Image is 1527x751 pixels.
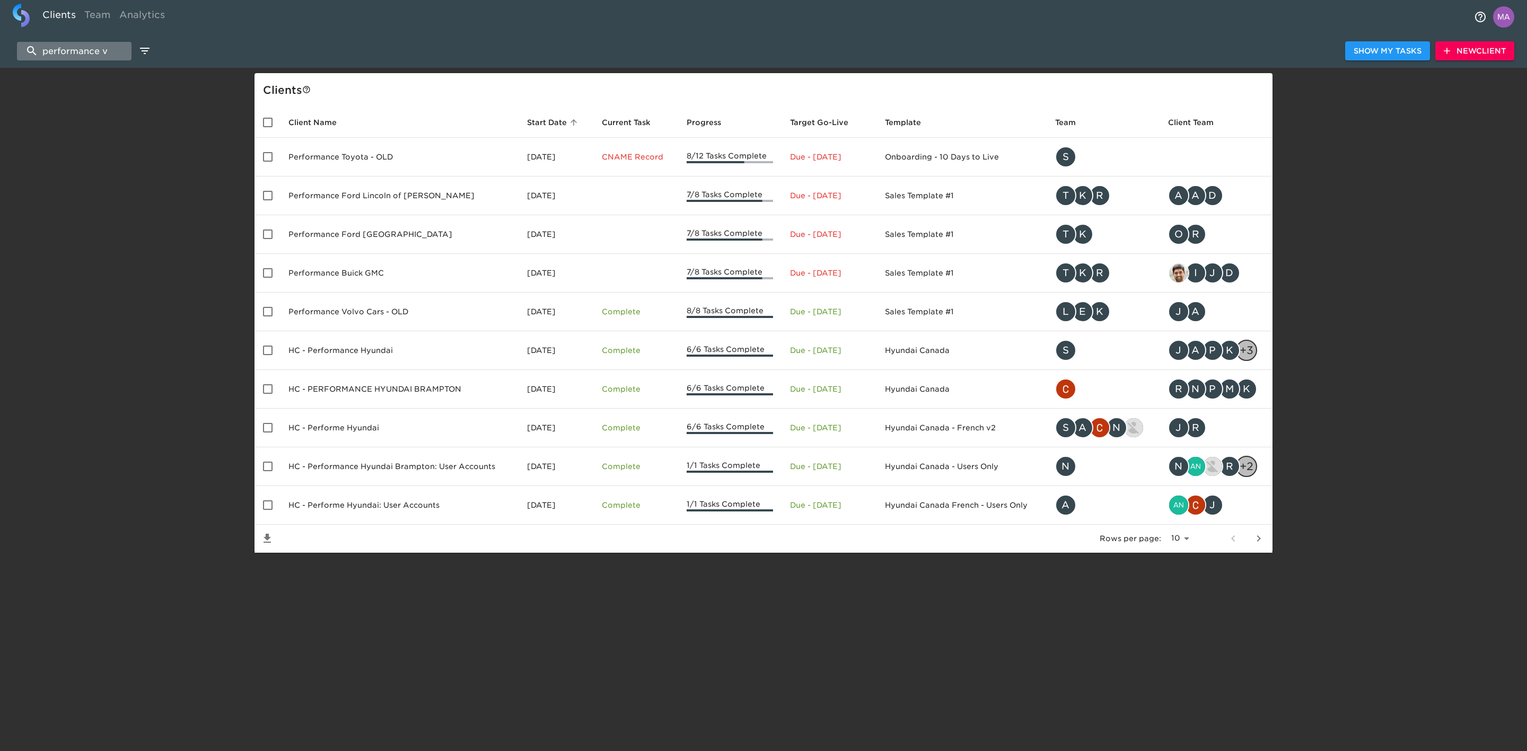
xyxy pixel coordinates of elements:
[790,345,868,356] p: Due - [DATE]
[1202,378,1223,400] div: P
[602,116,651,129] span: This is the next Task in this Hub that should be completed
[1168,301,1189,322] div: J
[1468,4,1493,30] button: notifications
[519,254,594,293] td: [DATE]
[1055,301,1076,322] div: L
[1168,224,1189,245] div: O
[678,138,782,176] td: 8/12 Tasks Complete
[280,293,519,331] td: Performance Volvo Cars - OLD
[1236,456,1257,477] div: + 2
[602,384,670,394] p: Complete
[602,116,664,129] span: Current Task
[876,138,1047,176] td: Onboarding - 10 Days to Live
[1168,378,1189,400] div: R
[876,486,1047,525] td: Hyundai Canada French - Users Only
[1219,378,1240,400] div: M
[790,152,868,162] p: Due - [DATE]
[790,190,868,201] p: Due - [DATE]
[1493,6,1514,28] img: Profile
[1186,457,1205,476] img: angela.barlow@cdk.com
[1055,301,1151,322] div: leah.fisher@roadster.com, erin.fallon@roadster.com, kevin.dodt@roadster.com
[288,116,350,129] span: Client Name
[876,176,1047,215] td: Sales Template #1
[1168,224,1264,245] div: oaltizio@performancefordeh.com, raj.taneja@roadster.com
[280,215,519,254] td: Performance Ford [GEOGRAPHIC_DATA]
[678,331,782,370] td: 6/6 Tasks Complete
[280,409,519,447] td: HC - Performe Hyundai
[80,4,115,30] a: Team
[876,447,1047,486] td: Hyundai Canada - Users Only
[602,422,670,433] p: Complete
[876,215,1047,254] td: Sales Template #1
[790,306,868,317] p: Due - [DATE]
[1444,45,1506,58] span: New Client
[519,370,594,409] td: [DATE]
[876,293,1047,331] td: Sales Template #1
[1345,41,1430,61] button: Show My Tasks
[1072,224,1093,245] div: K
[1168,185,1264,206] div: angelasgourdas@performancefordlincoln.cmdlr.com, asgourdas@performancelf.com, draleigh@performanc...
[678,254,782,293] td: 7/8 Tasks Complete
[678,293,782,331] td: 8/8 Tasks Complete
[1168,301,1264,322] div: jeffk@performancetoyotavolvo.com, amandah@performancetoyotavolvo.com
[280,176,519,215] td: Performance Ford Lincoln of [PERSON_NAME]
[790,422,868,433] p: Due - [DATE]
[13,4,30,27] img: logo
[280,486,519,525] td: HC - Performe Hyundai: User Accounts
[1055,456,1076,477] div: N
[1056,379,1075,399] img: christopher.mccarthy@roadster.com
[1090,418,1109,437] img: christopher.mccarthy@roadster.com
[790,461,868,472] p: Due - [DATE]
[1186,496,1205,515] img: christopher.mccarthy@roadster.com
[1168,378,1264,400] div: rohit.grover@performance.ca, naomi.abe@cdk.com, paul.tansey@roadster.com, mark.saldanha@performan...
[1169,496,1188,515] img: angela.barlow@cdk.com
[790,268,868,278] p: Due - [DATE]
[1055,185,1076,206] div: T
[1185,262,1206,284] div: I
[876,331,1047,370] td: Hyundai Canada
[1236,378,1257,400] div: K
[885,116,935,129] span: Template
[876,370,1047,409] td: Hyundai Canada
[790,229,868,240] p: Due - [DATE]
[280,254,519,293] td: Performance Buick GMC
[1124,418,1143,437] img: ryan.lattimore@roadster.com
[519,486,594,525] td: [DATE]
[1354,45,1421,58] span: Show My Tasks
[519,293,594,331] td: [DATE]
[263,82,1268,99] div: Client s
[678,176,782,215] td: 7/8 Tasks Complete
[602,306,670,317] p: Complete
[519,176,594,215] td: [DATE]
[254,526,280,551] button: Save List
[38,4,80,30] a: Clients
[678,486,782,525] td: 1/1 Tasks Complete
[602,152,670,162] p: CNAME Record
[1168,262,1264,284] div: sandeep@simplemnt.com, ihsu@performanceautogroupnj.com, jvorst@performancebuickgmc.com, dvanheerd...
[280,370,519,409] td: HC - PERFORMANCE HYUNDAI BRAMPTON
[1168,456,1189,477] div: N
[602,500,670,510] p: Complete
[790,384,868,394] p: Due - [DATE]
[1106,417,1127,438] div: N
[1089,262,1110,284] div: R
[1168,185,1189,206] div: A
[1185,340,1206,361] div: A
[519,409,594,447] td: [DATE]
[1055,340,1151,361] div: shaun.lewis@roadster.com
[1055,417,1151,438] div: shaun.lewis@roadster.com, austin@roadster.com, christopher.mccarthy@roadster.com, nikko.foster@ro...
[1072,417,1093,438] div: A
[136,42,154,60] button: edit
[1168,456,1264,477] div: naomi.abe@cdk.com, angela.barlow@cdk.com, ryan.lattimore@roadster.com, rohit.grover@performance.c...
[115,4,169,30] a: Analytics
[1185,301,1206,322] div: A
[519,138,594,176] td: [DATE]
[1185,378,1206,400] div: N
[1168,340,1264,361] div: jblake@hyundaicanada.com, austin@roadster.com, paul.tansey@roadster.com, karlie.bodine@eleadcrm.c...
[1168,494,1264,516] div: angela.barlow@cdk.com, christopher.mccarthy@roadster.com, jbertrand@groupeperformance.com
[1168,116,1227,129] span: Client Team
[1202,340,1223,361] div: P
[1055,116,1090,129] span: Team
[519,331,594,370] td: [DATE]
[1055,262,1151,284] div: tracy@roadster.com, kevin.dodt@roadster.com, raj.taneja@roadster.com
